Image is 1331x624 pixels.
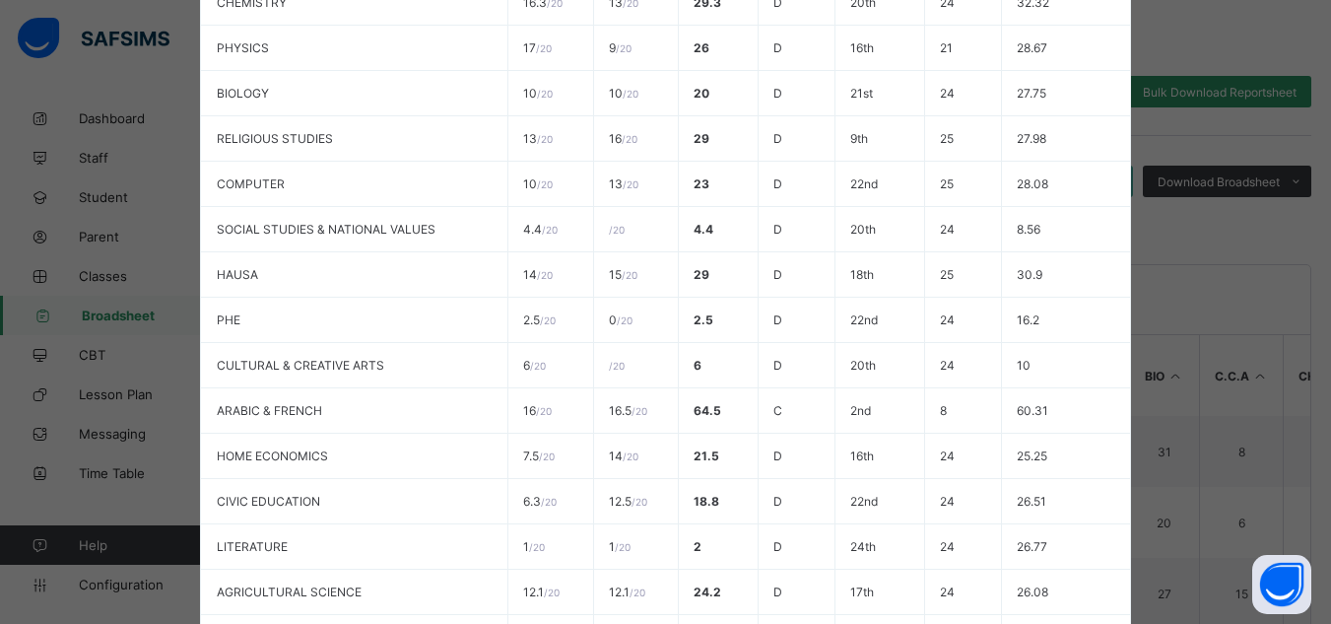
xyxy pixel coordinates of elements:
span: / 20 [537,178,553,190]
span: 9 [609,40,632,55]
span: / 20 [539,451,555,462]
span: PHYSICS [217,40,269,55]
span: 2nd [850,403,871,418]
span: 17th [850,585,874,599]
span: 25 [940,131,954,146]
span: HAUSA [217,267,258,282]
span: CIVIC EDUCATION [217,494,320,509]
span: 27.98 [1017,131,1046,146]
span: / 20 [537,269,553,281]
span: 7.5 [523,449,555,463]
span: D [773,539,782,554]
span: / 20 [630,587,645,598]
span: 21st [850,86,873,101]
span: / 20 [622,133,637,145]
span: D [773,131,782,146]
span: 24 [940,494,955,509]
span: 4.4 [523,222,558,237]
span: / 20 [623,88,638,100]
span: 64.5 [694,403,721,418]
span: 30.9 [1017,267,1042,282]
span: / 20 [542,224,558,236]
button: Open asap [1252,555,1311,614]
span: HOME ECONOMICS [217,449,328,463]
span: / 20 [609,360,625,372]
span: SOCIAL STUDIES & NATIONAL VALUES [217,222,435,237]
span: ARABIC & FRENCH [217,403,322,418]
span: 16.5 [609,403,647,418]
span: D [773,222,782,237]
span: 29 [694,267,709,282]
span: 6.3 [523,494,557,509]
span: 9th [850,131,868,146]
span: 24 [940,449,955,463]
span: 24th [850,539,876,554]
span: 21.5 [694,449,719,463]
span: 12.1 [523,585,560,599]
span: 18.8 [694,494,719,509]
span: 18th [850,267,874,282]
span: AGRICULTURAL SCIENCE [217,585,362,599]
span: D [773,449,782,463]
span: 27.75 [1017,86,1046,101]
span: / 20 [632,405,647,417]
span: 26.77 [1017,539,1047,554]
span: / 20 [622,269,637,281]
span: D [773,40,782,55]
span: 20th [850,358,876,373]
span: 20th [850,222,876,237]
span: 0 [609,312,632,327]
span: 25.25 [1017,449,1047,463]
span: 12.5 [609,494,647,509]
span: 29 [694,131,709,146]
span: 20 [694,86,709,101]
span: 21 [940,40,953,55]
span: / 20 [615,541,631,553]
span: 2.5 [694,312,713,327]
span: 15 [609,267,637,282]
span: 16 [523,403,552,418]
span: PHE [217,312,240,327]
span: 6 [523,358,546,373]
span: D [773,86,782,101]
span: 26 [694,40,709,55]
span: 24 [940,585,955,599]
span: 16.2 [1017,312,1039,327]
span: / 20 [544,587,560,598]
span: 24 [940,358,955,373]
span: D [773,494,782,509]
span: 6 [694,358,701,373]
span: 12.1 [609,585,645,599]
span: 24.2 [694,585,721,599]
span: D [773,267,782,282]
span: 10 [609,86,638,101]
span: D [773,585,782,599]
span: 14 [609,449,638,463]
span: / 20 [632,496,647,508]
span: 1 [523,539,545,554]
span: D [773,358,782,373]
span: CULTURAL & CREATIVE ARTS [217,358,384,373]
span: C [773,403,782,418]
span: / 20 [616,42,632,54]
span: / 20 [541,496,557,508]
span: 2.5 [523,312,556,327]
span: 17 [523,40,552,55]
span: / 20 [623,178,638,190]
span: 16 [609,131,637,146]
span: / 20 [617,314,632,326]
span: / 20 [540,314,556,326]
span: / 20 [623,451,638,462]
span: / 20 [536,42,552,54]
span: 24 [940,222,955,237]
span: 16th [850,40,874,55]
span: 1 [609,539,631,554]
span: 8 [940,403,947,418]
span: / 20 [609,224,625,236]
span: 2 [694,539,701,554]
span: 24 [940,312,955,327]
span: 26.51 [1017,494,1046,509]
span: 25 [940,267,954,282]
span: 8.56 [1017,222,1040,237]
span: 22nd [850,494,878,509]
